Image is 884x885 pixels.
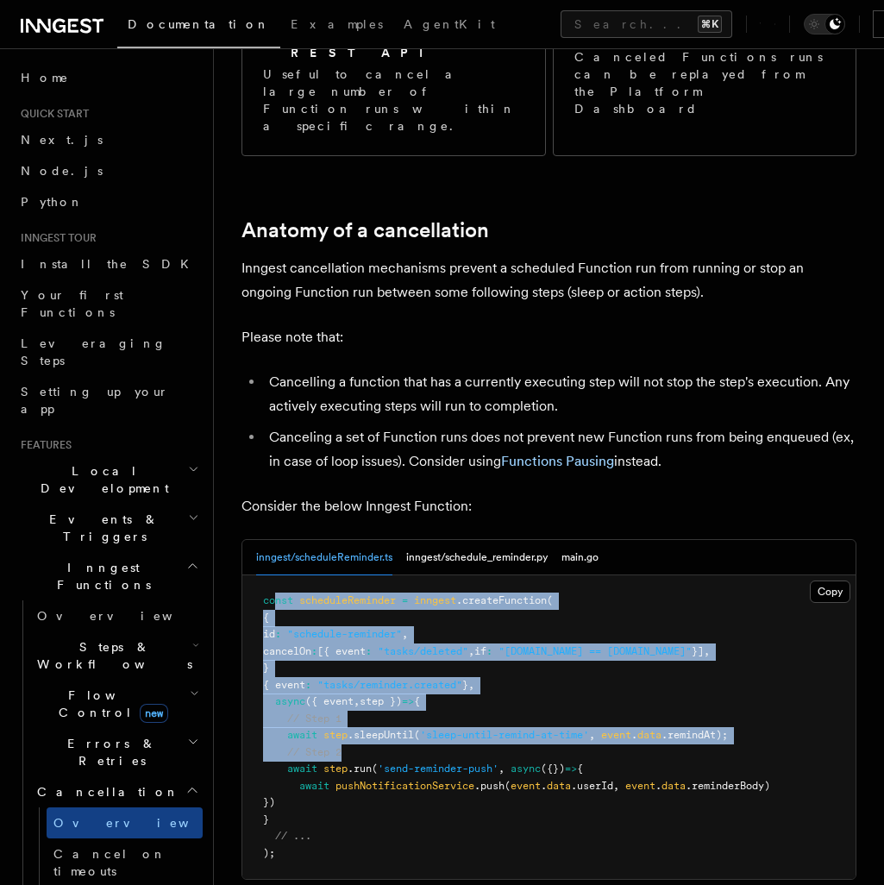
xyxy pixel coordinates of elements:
[287,729,317,741] span: await
[335,780,474,792] span: pushNotificationService
[30,687,190,721] span: Flow Control
[21,195,84,209] span: Python
[14,376,203,424] a: Setting up your app
[30,735,187,769] span: Errors & Retries
[117,5,280,48] a: Documentation
[625,780,655,792] span: event
[305,679,311,691] span: :
[53,816,231,830] span: Overview
[14,231,97,245] span: Inngest tour
[456,594,547,606] span: .createFunction
[275,830,311,842] span: // ...
[14,248,203,279] a: Install the SDK
[263,594,293,606] span: const
[317,645,366,657] span: [{ event
[263,796,275,808] span: })
[14,62,203,93] a: Home
[241,494,856,518] p: Consider the below Inngest Function:
[14,511,188,545] span: Events & Triggers
[474,645,486,657] span: if
[275,628,281,640] span: :
[402,628,408,640] span: ,
[601,729,631,741] span: event
[47,807,203,838] a: Overview
[323,729,348,741] span: step
[317,679,462,691] span: "tasks/reminder.created"
[577,763,583,775] span: {
[323,763,348,775] span: step
[264,425,856,474] li: Canceling a set of Function runs does not prevent new Function runs from being enqueued (ex, in c...
[511,780,541,792] span: event
[30,776,203,807] button: Cancellation
[393,5,505,47] a: AgentKit
[547,594,553,606] span: (
[263,66,524,135] p: Useful to cancel a large number of Function runs within a specific range.
[541,763,565,775] span: ({})
[30,631,203,680] button: Steps & Workflows
[299,780,329,792] span: await
[348,729,414,741] span: .sleepUntil
[263,847,275,859] span: );
[287,712,342,725] span: // Step 1
[462,679,468,691] span: }
[14,279,203,328] a: Your first Functions
[637,729,661,741] span: data
[498,645,692,657] span: "[DOMAIN_NAME] == [DOMAIN_NAME]"
[263,645,311,657] span: cancelOn
[53,847,166,878] span: Cancel on timeouts
[14,155,203,186] a: Node.js
[287,628,402,640] span: "schedule-reminder"
[241,256,856,304] p: Inngest cancellation mechanisms prevent a scheduled Function run from running or stop an ongoing ...
[468,645,474,657] span: ,
[311,645,317,657] span: :
[613,780,619,792] span: ,
[241,218,489,242] a: Anatomy of a cancellation
[305,695,354,707] span: ({ event
[468,679,474,691] span: ,
[589,729,595,741] span: ,
[348,763,372,775] span: .run
[263,612,269,624] span: {
[574,48,836,117] p: Canceled Functions runs can be replayed from the Platform Dashboard
[14,438,72,452] span: Features
[354,695,360,707] span: ,
[21,288,123,319] span: Your first Functions
[280,5,393,47] a: Examples
[14,504,203,552] button: Events & Triggers
[686,780,770,792] span: .reminderBody)
[241,325,856,349] p: Please note that:
[561,540,599,575] button: main.go
[561,10,732,38] button: Search...⌘K
[14,328,203,376] a: Leveraging Steps
[299,594,396,606] span: scheduleReminder
[14,455,203,504] button: Local Development
[406,540,548,575] button: inngest/schedule_reminder.py
[414,729,420,741] span: (
[14,124,203,155] a: Next.js
[378,645,468,657] span: "tasks/deleted"
[704,645,710,657] span: ,
[128,17,270,31] span: Documentation
[810,581,850,603] button: Copy
[21,257,199,271] span: Install the SDK
[804,14,845,35] button: Toggle dark mode
[501,453,614,469] a: Functions Pausing
[565,763,577,775] span: =>
[378,763,498,775] span: 'send-reminder-push'
[414,594,456,606] span: inngest
[14,107,89,121] span: Quick start
[414,695,420,707] span: {
[474,780,505,792] span: .push
[21,69,69,86] span: Home
[30,638,192,673] span: Steps & Workflows
[366,645,372,657] span: :
[14,559,186,593] span: Inngest Functions
[547,780,571,792] span: data
[30,728,203,776] button: Errors & Retries
[661,729,728,741] span: .remindAt);
[486,645,492,657] span: :
[692,645,704,657] span: }]
[263,662,269,674] span: }
[631,729,637,741] span: .
[505,780,511,792] span: (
